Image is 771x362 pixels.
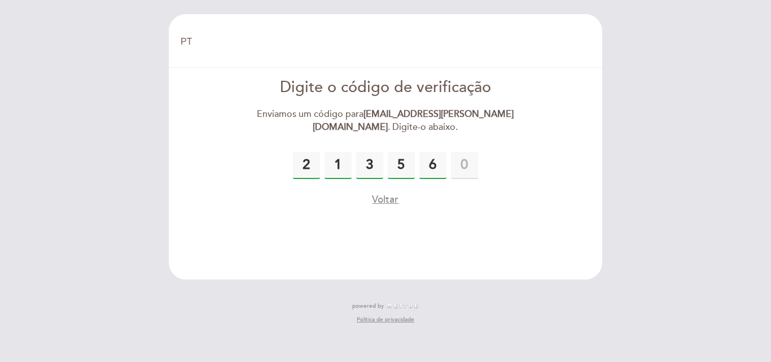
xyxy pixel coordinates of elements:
[256,108,515,134] div: Enviamos um código para . Digite-o abaixo.
[356,152,383,179] input: 0
[313,108,514,133] strong: [EMAIL_ADDRESS][PERSON_NAME][DOMAIN_NAME]
[419,152,446,179] input: 0
[325,152,352,179] input: 0
[352,302,384,310] span: powered by
[387,303,419,309] img: MEITRE
[388,152,415,179] input: 0
[352,302,419,310] a: powered by
[451,152,478,179] input: 0
[372,193,398,207] button: Voltar
[256,77,515,99] div: Digite o código de verificação
[357,316,414,324] a: Política de privacidade
[293,152,320,179] input: 0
